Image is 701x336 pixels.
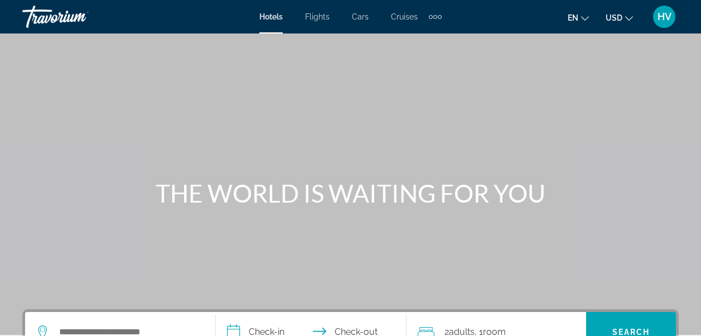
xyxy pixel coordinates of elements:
[259,12,283,21] a: Hotels
[22,2,134,31] a: Travorium
[429,8,442,26] button: Extra navigation items
[142,179,560,208] h1: THE WORLD IS WAITING FOR YOU
[650,5,679,28] button: User Menu
[391,12,418,21] a: Cruises
[568,9,589,26] button: Change language
[352,12,369,21] a: Cars
[658,11,671,22] span: HV
[606,13,622,22] span: USD
[606,9,633,26] button: Change currency
[305,12,330,21] a: Flights
[568,13,578,22] span: en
